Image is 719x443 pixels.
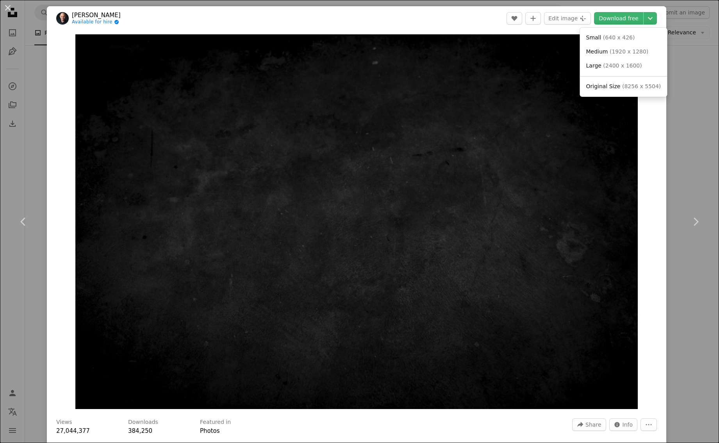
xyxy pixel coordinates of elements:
button: Choose download size [644,12,657,25]
span: Original Size [586,83,621,89]
span: ( 2400 x 1600 ) [603,62,642,69]
span: ( 1920 x 1280 ) [610,48,648,55]
span: ( 640 x 426 ) [603,34,635,41]
span: Small [586,34,601,41]
span: Large [586,62,601,69]
span: ( 8256 x 5504 ) [622,83,661,89]
div: Choose download size [580,28,667,97]
span: Medium [586,48,608,55]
